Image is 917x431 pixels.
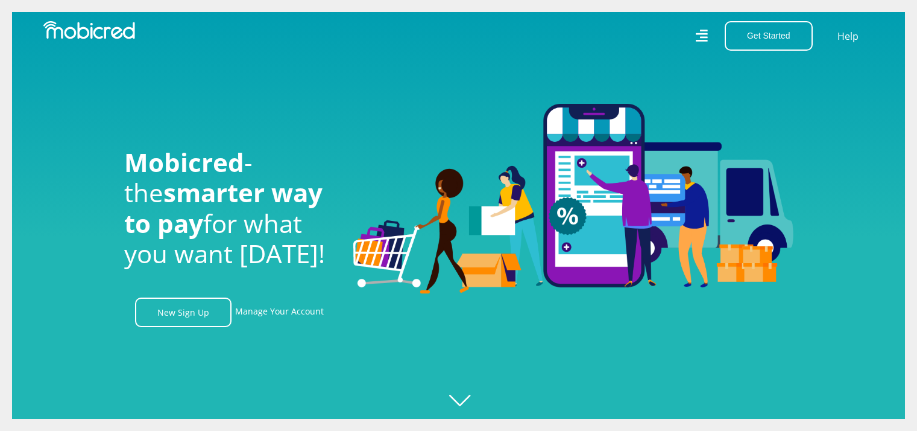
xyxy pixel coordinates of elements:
span: Mobicred [124,145,244,179]
img: Mobicred [43,21,135,39]
img: Welcome to Mobicred [353,104,793,295]
a: New Sign Up [135,298,232,327]
button: Get Started [725,21,813,51]
a: Help [837,28,859,44]
a: Manage Your Account [235,298,324,327]
span: smarter way to pay [124,175,323,240]
h1: - the for what you want [DATE]! [124,147,335,269]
